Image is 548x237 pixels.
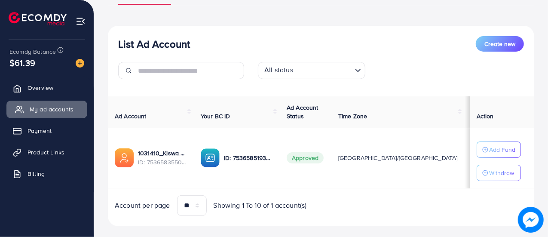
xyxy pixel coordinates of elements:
button: Create new [476,36,524,52]
span: Overview [28,83,53,92]
a: 1031410_Kiswa Add Acc_1754748063745 [138,149,187,157]
img: ic-ads-acc.e4c84228.svg [115,148,134,167]
span: Action [477,112,494,120]
span: Approved [287,152,324,163]
span: $61.39 [9,56,35,69]
img: menu [76,16,86,26]
button: Add Fund [477,142,521,158]
img: image [518,207,544,233]
span: Billing [28,169,45,178]
span: Showing 1 To 10 of 1 account(s) [214,200,307,210]
span: Time Zone [338,112,367,120]
div: Search for option [258,62,365,79]
img: ic-ba-acc.ded83a64.svg [201,148,220,167]
span: Ad Account [115,112,147,120]
p: Add Fund [489,145,515,155]
a: My ad accounts [6,101,87,118]
span: All status [263,63,295,77]
p: ID: 7536585193306914833 [224,153,273,163]
p: Withdraw [489,168,514,178]
span: Ecomdy Balance [9,47,56,56]
h3: List Ad Account [118,38,190,50]
a: Product Links [6,144,87,161]
input: Search for option [296,64,352,77]
span: Ad Account Status [287,103,318,120]
span: Create new [484,40,515,48]
span: Product Links [28,148,64,157]
div: <span class='underline'>1031410_Kiswa Add Acc_1754748063745</span></br>7536583550030675986 [138,149,187,166]
span: Your BC ID [201,112,230,120]
a: Overview [6,79,87,96]
span: Payment [28,126,52,135]
a: Payment [6,122,87,139]
img: logo [9,12,67,25]
img: image [76,59,84,68]
button: Withdraw [477,165,521,181]
a: Billing [6,165,87,182]
span: Account per page [115,200,170,210]
span: My ad accounts [30,105,73,114]
span: ID: 7536583550030675986 [138,158,187,166]
span: [GEOGRAPHIC_DATA]/[GEOGRAPHIC_DATA] [338,154,458,162]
